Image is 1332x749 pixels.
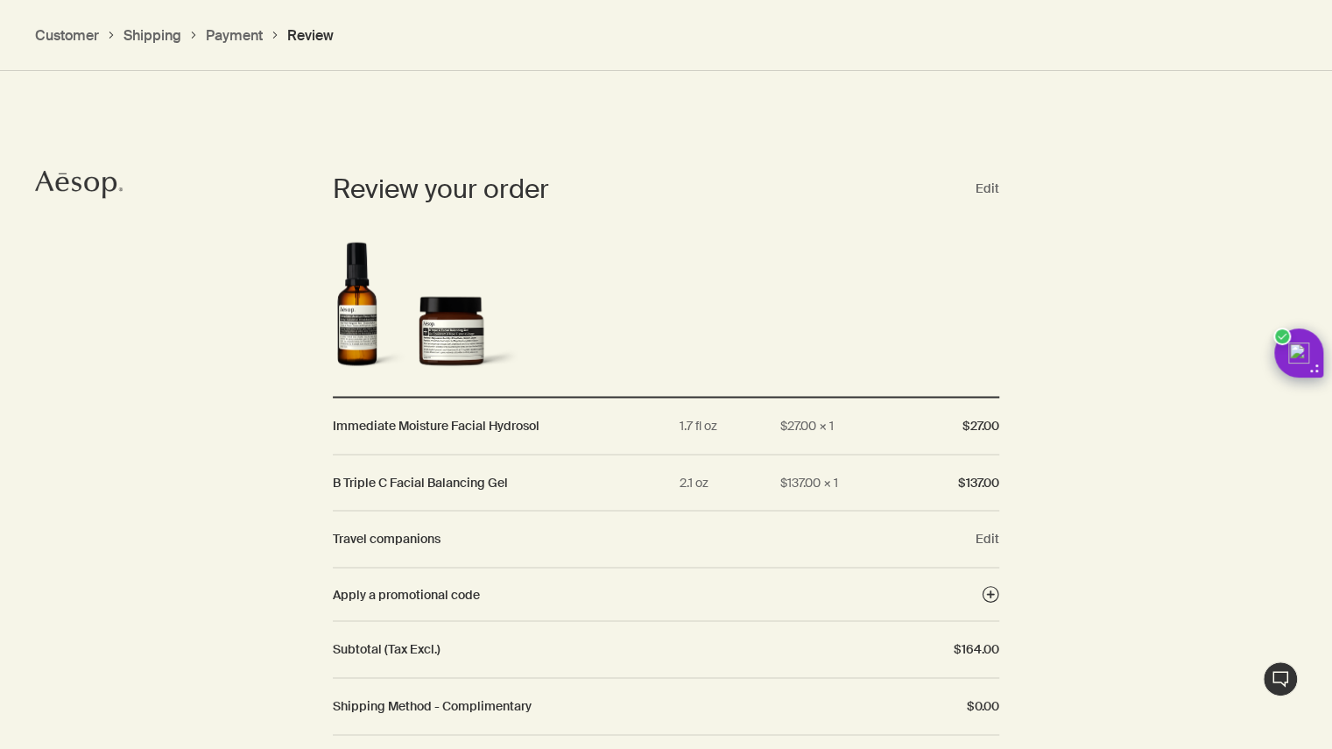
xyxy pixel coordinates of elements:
[936,639,999,660] dd: $164.00
[680,472,763,493] div: 2.1 oz
[333,586,982,602] div: Apply a promotional code
[976,530,999,546] button: Edit
[680,415,763,436] div: 1.7 fl oz
[916,472,999,493] dd: $137.00
[333,639,901,660] dt: Subtotal (Tax Excl.)
[780,415,863,436] div: $27.00 × 1
[780,472,863,493] div: $137.00 × 1
[287,26,334,45] button: Review
[291,242,424,377] img: Immediate Moisture Facial Hydrosol in 50ml bottle.
[333,696,914,717] dt: Shipping Method - Complimentary
[333,585,999,603] button: Apply a promotional code
[333,472,508,493] a: B Triple C Facial Balancing Gel
[375,296,528,378] img: B Triple C Facial Balancing Gel in amber glass jar
[949,696,999,717] dd: $0.00
[916,415,999,436] dd: $27.00
[35,26,99,45] button: Customer
[123,26,181,45] button: Shipping
[333,172,973,207] h2: Review your order
[206,26,263,45] button: Payment
[333,415,539,436] a: Immediate Moisture Facial Hydrosol
[333,528,923,549] dt: Travel companions
[976,179,999,200] button: Edit
[1263,661,1298,696] button: Live Assistance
